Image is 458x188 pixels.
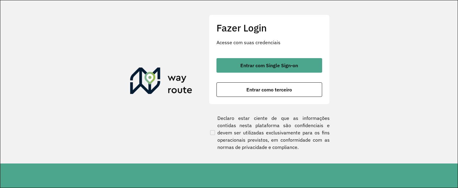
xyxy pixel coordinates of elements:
button: button [216,82,322,97]
p: Acesse com suas credenciais [216,39,322,46]
button: button [216,58,322,73]
label: Declaro estar ciente de que as informações contidas nesta plataforma são confidenciais e devem se... [209,114,330,151]
span: Entrar com Single Sign-on [240,63,298,68]
h2: Fazer Login [216,22,322,34]
span: Entrar como terceiro [246,87,292,92]
img: Roteirizador AmbevTech [130,68,192,97]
